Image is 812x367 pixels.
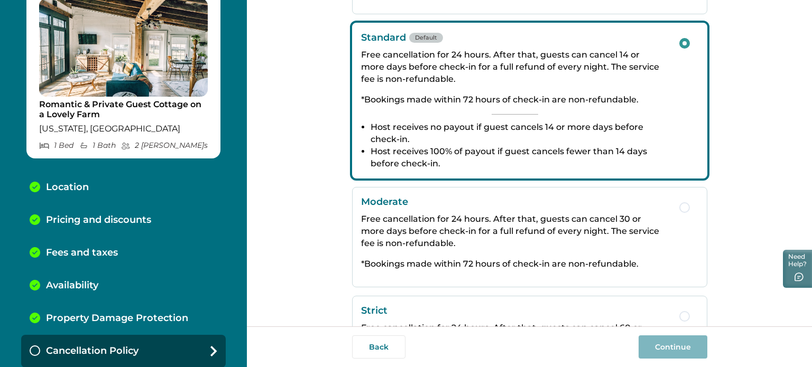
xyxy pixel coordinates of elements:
button: Continue [639,335,707,359]
p: [US_STATE], [GEOGRAPHIC_DATA] [39,124,208,134]
button: StandardDefaultFree cancellation for 24 hours. After that, guests can cancel 14 or more days befo... [352,23,707,178]
p: Free cancellation for 24 hours. After that, guests can cancel 14 or more days before check-in for... [361,49,669,85]
p: 1 Bath [79,141,116,150]
p: Cancellation Policy [46,345,139,357]
span: Default [409,33,443,43]
p: Free cancellation for 24 hours. After that, guests can cancel 60 or more days before check-in for... [361,322,669,358]
p: Moderate [361,196,669,208]
li: Host receives no payout if guest cancels 14 or more days before check-in. [371,121,669,145]
p: Free cancellation for 24 hours. After that, guests can cancel 30 or more days before check-in for... [361,213,669,249]
p: *Bookings made within 72 hours of check-in are non-refundable. [361,93,669,106]
p: Standard [361,32,669,43]
p: Location [46,182,89,193]
p: 2 [PERSON_NAME] s [121,141,208,150]
p: Property Damage Protection [46,313,188,324]
li: Host receives 100% of payout if guest cancels fewer than 14 days before check-in. [371,145,669,170]
p: Pricing and discounts [46,214,151,226]
button: Back [352,335,405,359]
p: 1 Bed [39,141,73,150]
p: *Bookings made within 72 hours of check-in are non-refundable. [361,258,669,270]
p: Romantic & Private Guest Cottage on a Lovely Farm [39,99,208,120]
button: ModerateFree cancellation for 24 hours. After that, guests can cancel 30 or more days before chec... [352,187,707,287]
p: Strict [361,305,669,316]
p: Availability [46,280,98,291]
p: Fees and taxes [46,247,118,259]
